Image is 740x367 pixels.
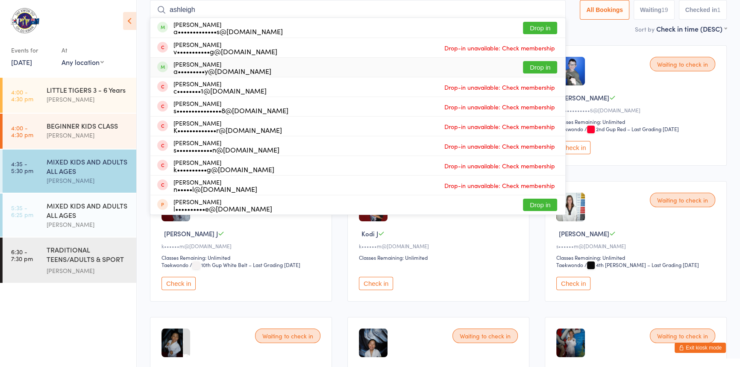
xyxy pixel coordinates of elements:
div: Events for [11,43,53,57]
div: K•••••••••••••r@[DOMAIN_NAME] [173,126,282,133]
div: Waiting to check in [650,57,715,71]
time: 4:35 - 5:30 pm [11,160,33,174]
div: Waiting to check in [255,329,320,343]
div: Waiting to check in [650,329,715,343]
div: v•••••••••••g@[DOMAIN_NAME] [173,48,277,55]
a: 4:00 -4:30 pmLITTLE TIGERS 3 - 6 Years[PERSON_NAME] [3,78,136,113]
div: Check in time (DESC) [656,24,727,33]
a: 4:35 -5:30 pmMIXED KIDS AND ADULTS ALL AGES[PERSON_NAME] [3,150,136,193]
div: Classes Remaining: Unlimited [556,118,718,125]
a: 6:30 -7:30 pmTRADITIONAL TEENS/ADULTS & SPORT TRAINING[PERSON_NAME] [3,238,136,283]
button: Check in [556,141,590,154]
div: a•••••••••y@[DOMAIN_NAME] [173,68,271,74]
div: Classes Remaining: Unlimited [359,254,520,261]
div: Taekwondo [556,261,583,268]
a: [DATE] [11,57,32,67]
label: Sort by [635,25,655,33]
div: LITTLE TIGERS 3 - 6 Years [47,85,129,94]
div: [PERSON_NAME] [173,80,267,94]
div: [PERSON_NAME] [173,21,283,35]
span: Drop-in unavailable: Check membership [442,120,557,133]
span: [PERSON_NAME] [559,229,609,238]
div: [PERSON_NAME] [173,61,271,74]
span: Drop-in unavailable: Check membership [442,81,557,94]
img: Taekwondo Oh Do Kwan Port Kennedy [9,6,41,35]
button: Drop in [523,61,557,73]
div: [PERSON_NAME] [47,220,129,229]
img: image1745916740.png [359,329,388,357]
button: Drop in [523,199,557,211]
time: 5:35 - 6:25 pm [11,204,33,218]
div: [PERSON_NAME] [173,159,274,173]
time: 6:30 - 7:30 pm [11,248,33,262]
div: k••••••m@[DOMAIN_NAME] [162,242,323,250]
img: image1615897091.png [556,193,585,221]
div: MIXED KIDS AND ADULTS ALL AGES [47,201,129,220]
div: Taekwondo [162,261,188,268]
div: [PERSON_NAME] [173,179,257,192]
div: Classes Remaining: Unlimited [162,254,323,261]
div: n•••••l@[DOMAIN_NAME] [173,185,257,192]
span: Drop-in unavailable: Check membership [442,179,557,192]
div: [PERSON_NAME] [47,94,129,104]
div: [PERSON_NAME] [173,100,288,114]
div: BEGINNER KIDS CLASS [47,121,129,130]
div: [PERSON_NAME] [47,130,129,140]
div: [PERSON_NAME] [173,198,272,212]
button: Check in [556,277,590,290]
div: s••••••m@[DOMAIN_NAME] [556,242,718,250]
div: Taekwondo [556,125,583,132]
div: At [62,43,104,57]
span: Drop-in unavailable: Check membership [442,159,557,172]
div: [PERSON_NAME] [47,176,129,185]
time: 4:00 - 4:30 pm [11,124,33,138]
img: image1635327206.png [556,57,585,85]
div: [PERSON_NAME] [173,41,277,55]
div: 1 [717,6,720,13]
span: Drop-in unavailable: Check membership [442,100,557,113]
span: Kodi J [361,229,378,238]
div: [PERSON_NAME] [173,139,279,153]
span: / 10th Gup White Belt – Last Grading [DATE] [190,261,300,268]
span: / 4th [PERSON_NAME] – Last Grading [DATE] [584,261,699,268]
button: Check in [359,277,393,290]
div: TRADITIONAL TEENS/ADULTS & SPORT TRAINING [47,245,129,266]
span: / 2nd Gup Red – Last Grading [DATE] [584,125,679,132]
span: [PERSON_NAME] [559,93,609,102]
button: Check in [162,277,196,290]
a: 4:00 -4:30 pmBEGINNER KIDS CLASS[PERSON_NAME] [3,114,136,149]
div: k••••••••••g@[DOMAIN_NAME] [173,166,274,173]
a: 5:35 -6:25 pmMIXED KIDS AND ADULTS ALL AGES[PERSON_NAME] [3,194,136,237]
div: a•••••••••••••s@[DOMAIN_NAME] [173,28,283,35]
div: 19 [661,6,668,13]
img: image1606984651.png [162,329,183,357]
img: image1675760741.png [556,329,585,357]
time: 4:00 - 4:30 pm [11,88,33,102]
div: Waiting to check in [650,193,715,207]
div: l••••••••••e@[DOMAIN_NAME] [173,205,272,212]
div: s••••••••••••n@[DOMAIN_NAME] [173,146,279,153]
div: [PERSON_NAME] [47,266,129,276]
div: Classes Remaining: Unlimited [556,254,718,261]
span: Drop-in unavailable: Check membership [442,41,557,54]
div: MIXED KIDS AND ADULTS ALL AGES [47,157,129,176]
div: Waiting to check in [452,329,518,343]
button: Exit kiosk mode [675,343,726,353]
span: [PERSON_NAME] J [164,229,218,238]
div: c••••••••1@[DOMAIN_NAME] [173,87,267,94]
span: Drop-in unavailable: Check membership [442,140,557,153]
div: Any location [62,57,104,67]
button: Drop in [523,22,557,34]
div: [PERSON_NAME] [173,120,282,133]
div: s•••••••••••••••8@[DOMAIN_NAME] [173,107,288,114]
div: k••••••m@[DOMAIN_NAME] [359,242,520,250]
div: n••••••••••••5@[DOMAIN_NAME] [556,106,718,114]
